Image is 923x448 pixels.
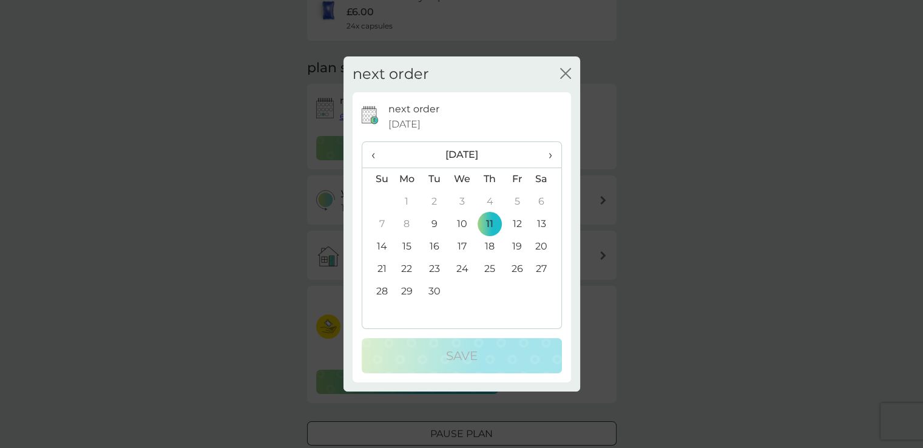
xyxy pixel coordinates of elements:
td: 15 [393,236,421,258]
td: 26 [504,258,531,280]
td: 14 [362,236,393,258]
th: Fr [504,168,531,191]
th: Su [362,168,393,191]
td: 27 [530,258,561,280]
td: 16 [421,236,448,258]
th: Th [476,168,503,191]
td: 20 [530,236,561,258]
td: 5 [504,191,531,213]
th: Tu [421,168,448,191]
td: 17 [448,236,476,258]
td: 1 [393,191,421,213]
td: 10 [448,213,476,236]
td: 6 [530,191,561,213]
td: 4 [476,191,503,213]
td: 11 [476,213,503,236]
td: 18 [476,236,503,258]
span: [DATE] [388,117,421,132]
p: Save [446,346,478,365]
td: 23 [421,258,448,280]
td: 3 [448,191,476,213]
td: 8 [393,213,421,236]
span: › [539,142,552,168]
th: We [448,168,476,191]
td: 19 [504,236,531,258]
p: next order [388,101,439,117]
td: 13 [530,213,561,236]
td: 28 [362,280,393,303]
td: 2 [421,191,448,213]
td: 9 [421,213,448,236]
td: 29 [393,280,421,303]
td: 24 [448,258,476,280]
td: 7 [362,213,393,236]
td: 22 [393,258,421,280]
td: 21 [362,258,393,280]
td: 30 [421,280,448,303]
td: 12 [504,213,531,236]
th: Sa [530,168,561,191]
th: Mo [393,168,421,191]
span: ‹ [371,142,384,168]
h2: next order [353,66,429,83]
th: [DATE] [393,142,531,168]
button: Save [362,338,562,373]
td: 25 [476,258,503,280]
button: close [560,68,571,81]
